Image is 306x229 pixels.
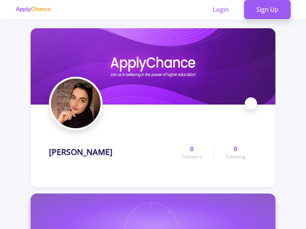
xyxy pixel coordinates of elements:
img: Mehrnush Salehipouravatar [51,79,101,128]
img: applychance logo text only [15,6,51,13]
span: 0 [190,144,194,153]
a: 0Following [214,144,257,160]
span: Followers [182,153,202,160]
span: Following [226,153,246,160]
img: Mehrnush Salehipourcover image [31,28,275,105]
h1: [PERSON_NAME] [49,147,112,157]
a: 0Followers [170,144,213,160]
span: 0 [234,144,237,153]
